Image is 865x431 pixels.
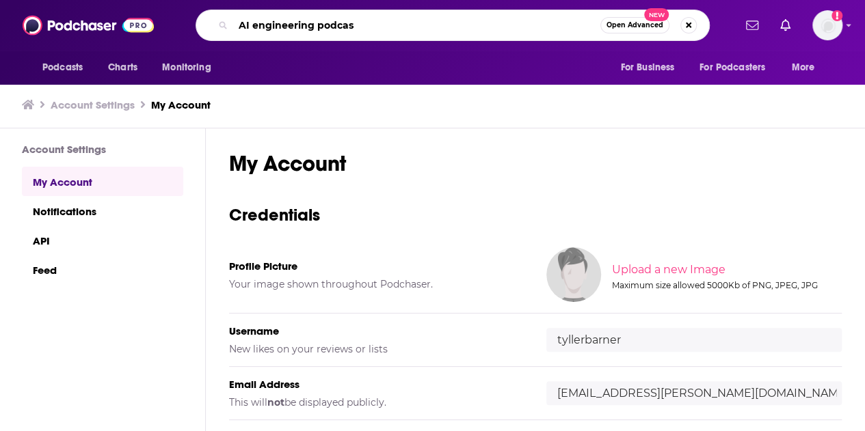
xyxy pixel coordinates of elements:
[22,196,183,225] a: Notifications
[546,381,842,405] input: email
[644,8,669,21] span: New
[612,280,839,290] div: Maximum size allowed 5000Kb of PNG, JPEG, JPG
[546,328,842,352] input: username
[812,10,842,40] img: User Profile
[741,14,764,37] a: Show notifications dropdown
[691,55,785,81] button: open menu
[229,343,524,355] h5: New likes on your reviews or lists
[229,150,842,177] h1: My Account
[700,58,765,77] span: For Podcasters
[229,378,524,391] h5: Email Address
[229,204,842,225] h3: Credentials
[22,225,183,255] a: API
[23,12,154,38] img: Podchaser - Follow, Share and Rate Podcasts
[600,17,669,33] button: Open AdvancedNew
[233,14,600,36] input: Search podcasts, credits, & more...
[162,58,211,77] span: Monitoring
[831,10,842,21] svg: Add a profile image
[782,55,832,81] button: open menu
[51,98,135,111] a: Account Settings
[229,396,524,408] h5: This will be displayed publicly.
[108,58,137,77] span: Charts
[22,255,183,284] a: Feed
[42,58,83,77] span: Podcasts
[546,247,601,302] img: Your profile image
[151,98,211,111] a: My Account
[620,58,674,77] span: For Business
[33,55,101,81] button: open menu
[229,278,524,290] h5: Your image shown throughout Podchaser.
[229,260,524,273] h5: Profile Picture
[99,55,146,81] a: Charts
[229,324,524,337] h5: Username
[267,396,284,408] b: not
[196,10,710,41] div: Search podcasts, credits, & more...
[775,14,796,37] a: Show notifications dropdown
[812,10,842,40] button: Show profile menu
[792,58,815,77] span: More
[22,143,183,156] h3: Account Settings
[152,55,228,81] button: open menu
[607,22,663,29] span: Open Advanced
[22,167,183,196] a: My Account
[812,10,842,40] span: Logged in as tyllerbarner
[611,55,691,81] button: open menu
